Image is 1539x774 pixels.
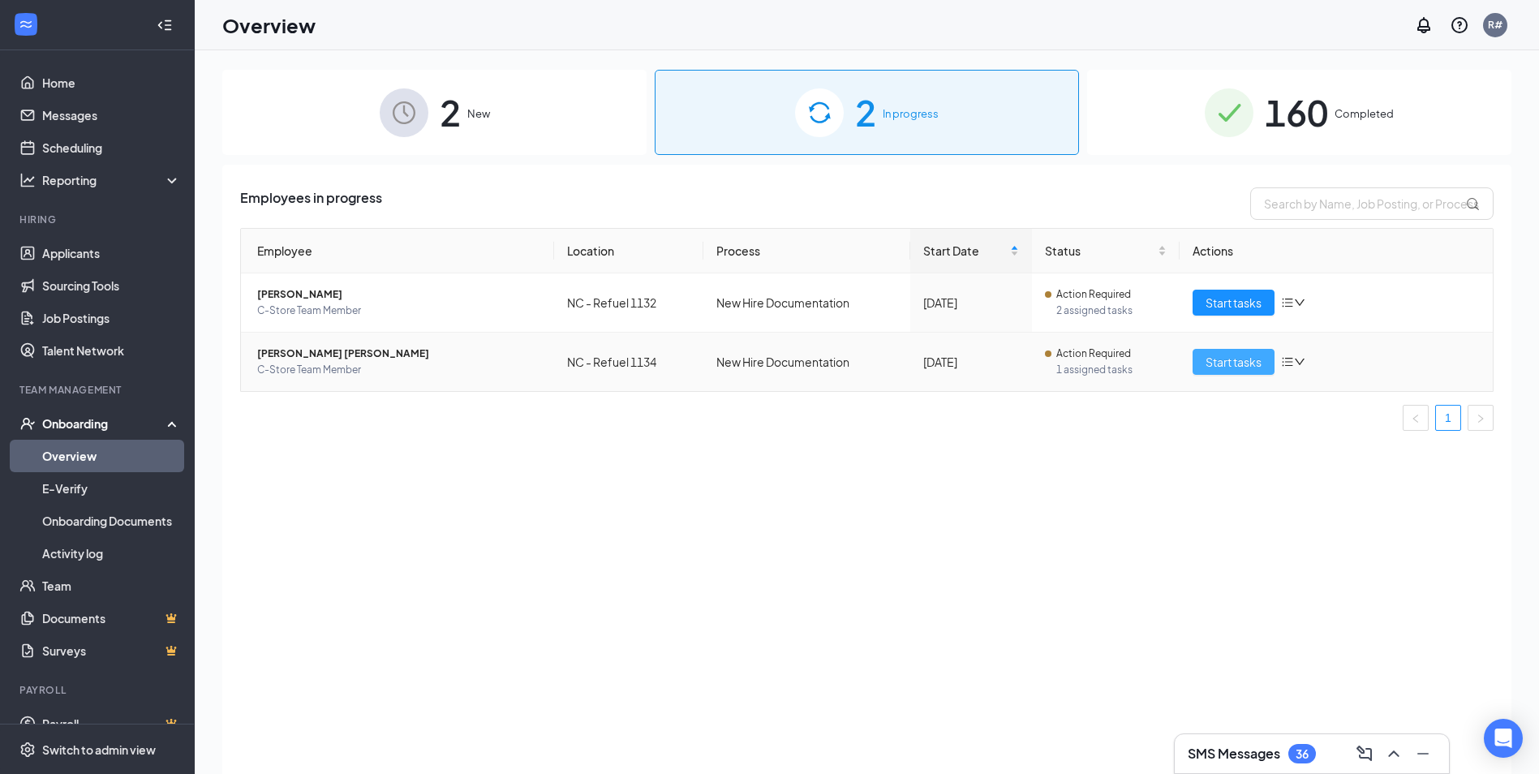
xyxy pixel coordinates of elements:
th: Actions [1180,229,1493,273]
a: Activity log [42,537,181,570]
svg: ChevronUp [1384,744,1404,763]
div: R# [1488,18,1502,32]
a: PayrollCrown [42,707,181,740]
span: Start Date [923,242,1008,260]
div: [DATE] [923,294,1020,312]
div: 36 [1296,747,1309,761]
a: Scheduling [42,131,181,164]
div: Team Management [19,383,178,397]
td: New Hire Documentation [703,273,910,333]
span: right [1476,414,1485,424]
span: Status [1045,242,1154,260]
button: ChevronUp [1381,741,1407,767]
svg: WorkstreamLogo [18,16,34,32]
span: 160 [1265,84,1328,140]
a: SurveysCrown [42,634,181,667]
span: Action Required [1056,286,1131,303]
button: right [1468,405,1494,431]
a: Home [42,67,181,99]
th: Process [703,229,910,273]
td: NC - Refuel 1134 [554,333,703,391]
span: [PERSON_NAME] [257,286,541,303]
span: C-Store Team Member [257,362,541,378]
span: left [1411,414,1421,424]
div: Payroll [19,683,178,697]
svg: Analysis [19,172,36,188]
svg: ComposeMessage [1355,744,1374,763]
span: Action Required [1056,346,1131,362]
svg: Settings [19,742,36,758]
button: ComposeMessage [1352,741,1378,767]
a: Messages [42,99,181,131]
svg: Minimize [1413,744,1433,763]
svg: UserCheck [19,415,36,432]
a: Team [42,570,181,602]
span: Start tasks [1206,353,1262,371]
span: Completed [1335,105,1394,122]
li: 1 [1435,405,1461,431]
span: New [467,105,490,122]
button: Minimize [1410,741,1436,767]
span: down [1294,297,1305,308]
span: Employees in progress [240,187,382,220]
h1: Overview [222,11,316,39]
a: Talent Network [42,334,181,367]
a: 1 [1436,406,1460,430]
div: Onboarding [42,415,167,432]
li: Previous Page [1403,405,1429,431]
div: [DATE] [923,353,1020,371]
a: Overview [42,440,181,472]
th: Employee [241,229,554,273]
span: bars [1281,355,1294,368]
span: Start tasks [1206,294,1262,312]
a: Onboarding Documents [42,505,181,537]
span: down [1294,356,1305,368]
a: Sourcing Tools [42,269,181,302]
button: Start tasks [1193,349,1275,375]
a: Job Postings [42,302,181,334]
h3: SMS Messages [1188,745,1280,763]
div: Switch to admin view [42,742,156,758]
svg: Notifications [1414,15,1434,35]
span: 2 assigned tasks [1056,303,1167,319]
li: Next Page [1468,405,1494,431]
span: 1 assigned tasks [1056,362,1167,378]
span: 2 [855,84,876,140]
span: 2 [440,84,461,140]
th: Location [554,229,703,273]
div: Reporting [42,172,182,188]
a: Applicants [42,237,181,269]
a: E-Verify [42,472,181,505]
div: Open Intercom Messenger [1484,719,1523,758]
td: NC - Refuel 1132 [554,273,703,333]
span: C-Store Team Member [257,303,541,319]
button: Start tasks [1193,290,1275,316]
div: Hiring [19,213,178,226]
td: New Hire Documentation [703,333,910,391]
span: bars [1281,296,1294,309]
input: Search by Name, Job Posting, or Process [1250,187,1494,220]
span: [PERSON_NAME] [PERSON_NAME] [257,346,541,362]
a: DocumentsCrown [42,602,181,634]
svg: QuestionInfo [1450,15,1469,35]
button: left [1403,405,1429,431]
span: In progress [883,105,939,122]
th: Status [1032,229,1180,273]
svg: Collapse [157,17,173,33]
